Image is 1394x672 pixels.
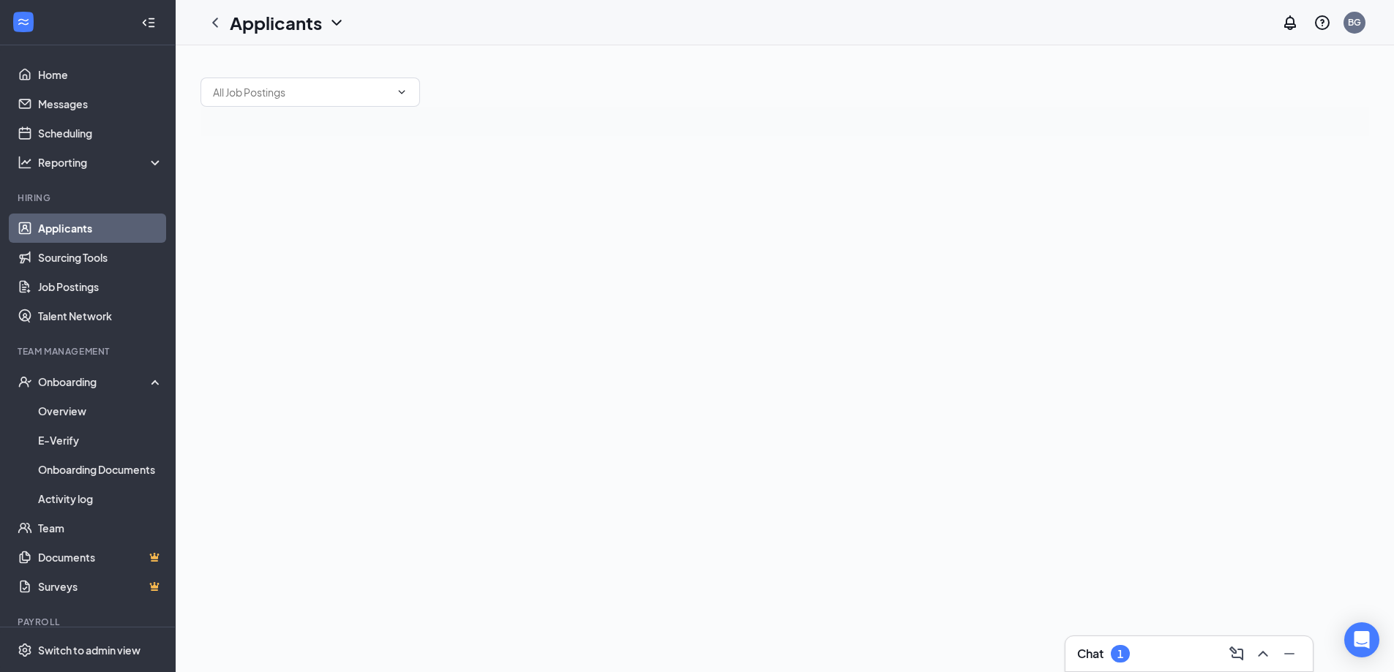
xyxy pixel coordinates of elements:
[38,60,163,89] a: Home
[1281,645,1298,662] svg: Minimize
[38,513,163,543] a: Team
[213,84,390,100] input: All Job Postings
[38,243,163,272] a: Sourcing Tools
[38,455,163,484] a: Onboarding Documents
[38,484,163,513] a: Activity log
[1348,16,1361,29] div: BG
[38,543,163,572] a: DocumentsCrown
[38,89,163,118] a: Messages
[38,426,163,455] a: E-Verify
[1344,622,1379,657] div: Open Intercom Messenger
[18,345,160,358] div: Team Management
[18,643,32,657] svg: Settings
[1281,14,1299,31] svg: Notifications
[18,192,160,204] div: Hiring
[38,374,151,389] div: Onboarding
[1077,646,1103,662] h3: Chat
[18,374,32,389] svg: UserCheck
[1314,14,1331,31] svg: QuestionInfo
[1278,642,1301,665] button: Minimize
[38,214,163,243] a: Applicants
[18,155,32,170] svg: Analysis
[1225,642,1248,665] button: ComposeMessage
[38,396,163,426] a: Overview
[141,15,156,30] svg: Collapse
[38,572,163,601] a: SurveysCrown
[16,15,31,29] svg: WorkstreamLogo
[38,118,163,148] a: Scheduling
[38,155,164,170] div: Reporting
[38,301,163,331] a: Talent Network
[206,14,224,31] svg: ChevronLeft
[38,643,140,657] div: Switch to admin view
[1117,648,1123,660] div: 1
[38,272,163,301] a: Job Postings
[1251,642,1275,665] button: ChevronUp
[396,86,408,98] svg: ChevronDown
[18,616,160,628] div: Payroll
[328,14,345,31] svg: ChevronDown
[230,10,322,35] h1: Applicants
[1254,645,1272,662] svg: ChevronUp
[1228,645,1245,662] svg: ComposeMessage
